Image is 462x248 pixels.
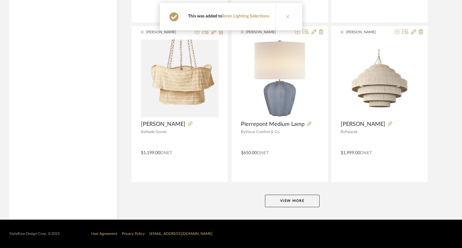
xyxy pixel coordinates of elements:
[122,232,145,236] a: Privacy Policy
[265,195,320,207] button: View More
[341,49,418,107] img: Everly
[257,151,269,155] span: DNET
[346,29,385,35] span: [PERSON_NAME]
[241,151,257,155] span: $650.00
[341,121,385,128] span: [PERSON_NAME]
[141,130,145,134] span: By
[149,232,213,236] a: [EMAIL_ADDRESS][DOMAIN_NAME]
[145,130,166,134] span: Made Goods
[188,14,269,18] span: This was added to
[146,29,185,35] span: [PERSON_NAME]
[9,231,60,236] div: StyleRow Design Corp. ©2025
[241,121,305,128] span: Pierrepont Medium Lamp
[222,14,269,18] a: Toren Lighting Selections
[345,130,358,134] span: Palacek
[241,40,319,117] img: Pierrepont Medium Lamp
[245,130,280,134] span: Visual Comfort & Co.
[341,130,345,134] span: By
[141,40,219,117] img: Farryn Chandelier
[241,130,245,134] span: By
[360,151,372,155] span: DNET
[160,151,172,155] span: DNET
[141,121,185,128] span: [PERSON_NAME]
[341,151,360,155] span: $1,999.00
[141,151,160,155] span: $1,199.00
[91,232,117,236] a: User Agreement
